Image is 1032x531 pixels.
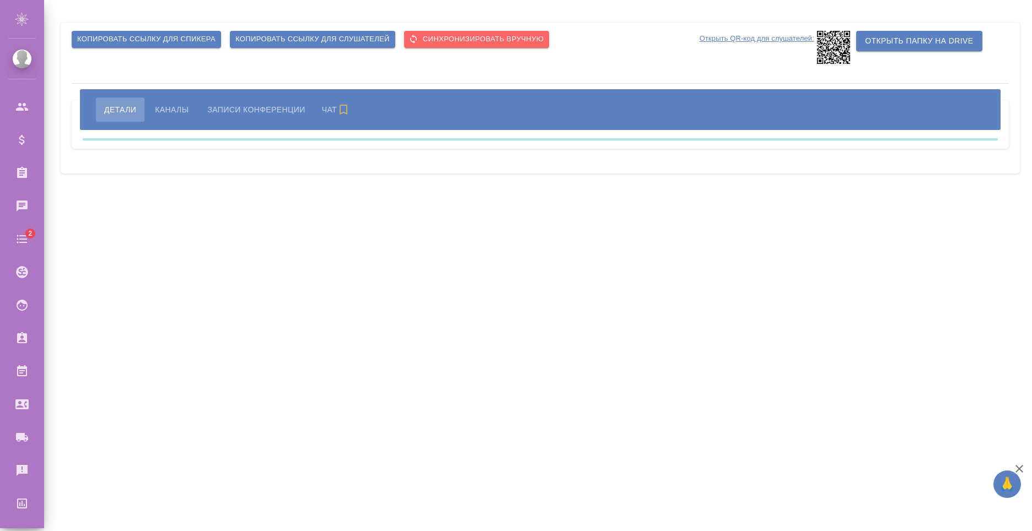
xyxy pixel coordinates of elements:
[993,470,1021,498] button: 🙏
[104,103,136,116] span: Детали
[865,34,973,48] span: Открыть папку на Drive
[404,31,549,48] button: Cинхронизировать вручную
[21,228,39,239] span: 2
[72,31,221,48] button: Копировать ссылку для спикера
[322,103,353,116] span: Чат
[700,31,814,64] p: Открыть QR-код для слушателей:
[3,225,41,253] a: 2
[207,103,305,116] span: Записи конференции
[856,31,982,51] button: Открыть папку на Drive
[410,33,544,46] span: Cинхронизировать вручную
[155,103,189,116] span: Каналы
[235,33,390,46] span: Копировать ссылку для слушателей
[77,33,216,46] span: Копировать ссылку для спикера
[230,31,395,48] button: Копировать ссылку для слушателей
[337,103,350,116] svg: Подписаться
[998,473,1017,496] span: 🙏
